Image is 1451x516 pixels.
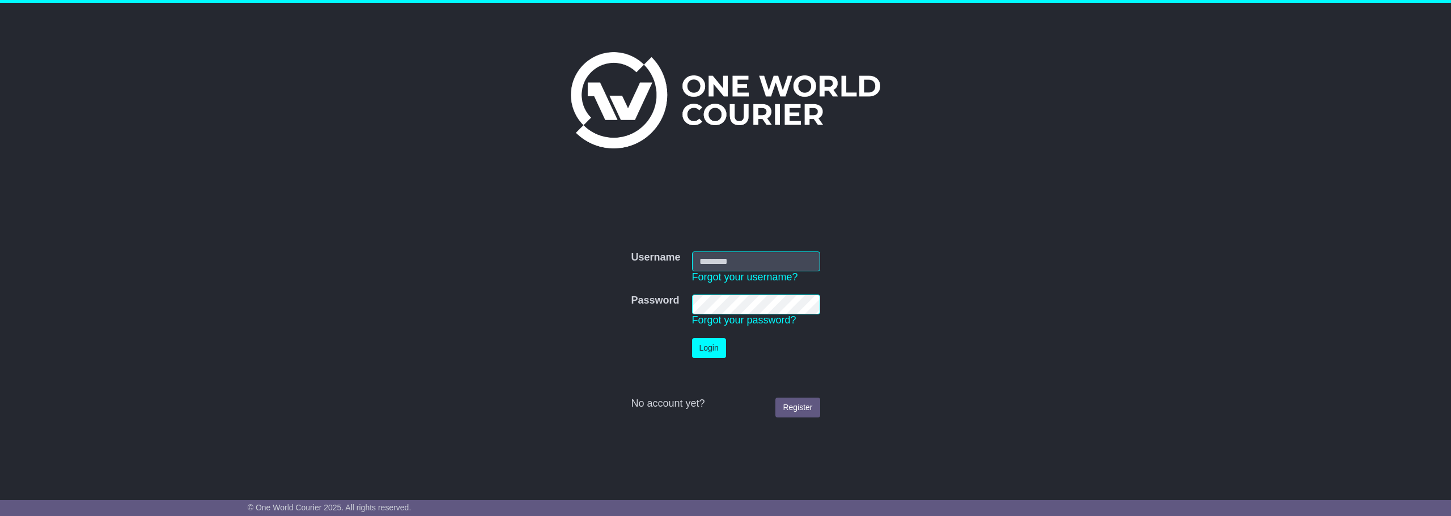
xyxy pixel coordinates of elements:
a: Forgot your username? [692,271,798,283]
a: Register [775,398,820,417]
span: © One World Courier 2025. All rights reserved. [248,503,411,512]
img: One World [571,52,880,148]
a: Forgot your password? [692,314,796,326]
div: No account yet? [631,398,820,410]
label: Password [631,295,679,307]
button: Login [692,338,726,358]
label: Username [631,251,680,264]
